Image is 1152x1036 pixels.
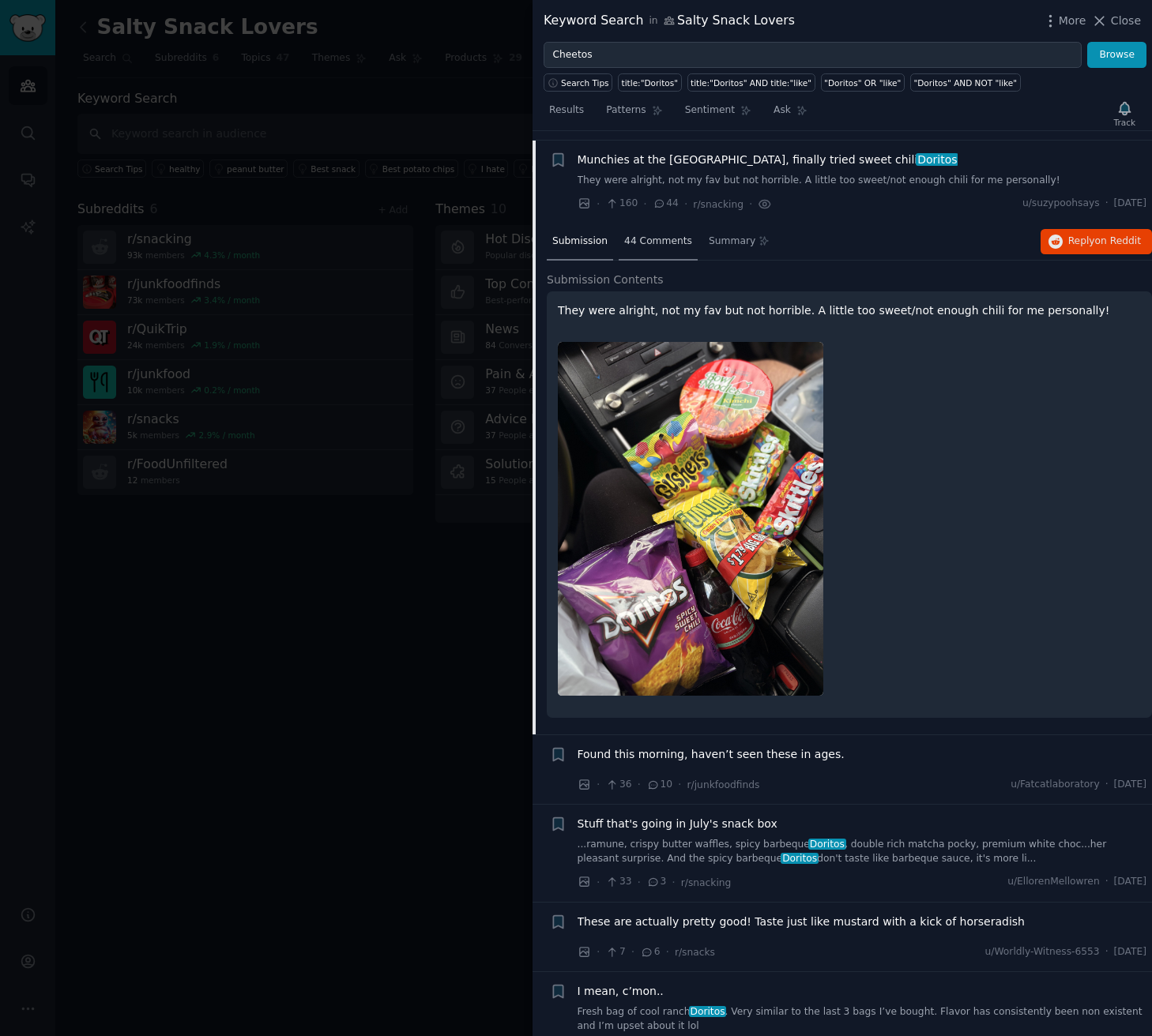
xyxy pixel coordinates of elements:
span: · [666,944,669,960]
span: 10 [646,778,672,792]
span: 160 [605,197,638,211]
span: [DATE] [1114,778,1146,792]
a: title:"Doritos" [618,73,681,92]
img: Munchies at the gas station, finally tried sweet chili Doritos [558,342,823,696]
span: r/snacks [675,947,715,958]
span: [DATE] [1114,197,1146,211]
a: Fresh bag of cool ranchDoritos. Very similar to the last 3 bags I’ve bought. Flavor has consisten... [578,1005,1147,1033]
span: [DATE] [1114,875,1146,889]
span: · [597,874,600,891]
span: u/EllorenMellowren [1007,875,1100,889]
a: Patterns [600,98,668,130]
span: · [597,196,600,212]
span: · [1105,778,1109,792]
span: · [1105,197,1109,211]
span: · [684,196,687,212]
span: · [631,944,634,960]
span: Doritos [689,1006,727,1017]
span: Ask [774,103,791,118]
span: Search Tips [561,77,609,88]
a: Results [544,98,589,130]
span: · [1105,875,1109,889]
span: Reply [1068,235,1141,249]
div: "Doritos" AND NOT "like" [913,77,1017,88]
span: · [597,776,600,793]
button: More [1042,13,1086,29]
span: r/junkfoodfinds [687,779,760,790]
span: · [597,944,600,960]
span: 36 [605,778,631,792]
span: in [649,14,657,28]
a: Ask [768,98,813,130]
span: r/snacking [693,199,744,210]
span: Patterns [606,103,646,118]
button: Close [1091,13,1141,29]
a: Stuff that's going in July's snack box [578,816,777,832]
span: on Reddit [1095,235,1141,246]
span: Doritos [808,839,846,850]
button: Replyon Reddit [1041,229,1152,254]
a: Sentiment [680,98,757,130]
span: · [749,196,752,212]
a: "Doritos" AND NOT "like" [910,73,1021,92]
span: 7 [605,945,625,959]
span: 44 Comments [624,235,692,249]
a: They were alright, not my fav but not horrible. A little too sweet/not enough chili for me person... [578,174,1147,188]
span: Doritos [781,853,819,864]
span: 33 [605,875,631,889]
span: · [643,196,646,212]
span: 3 [646,875,666,889]
span: · [678,776,681,793]
a: ...ramune, crispy butter waffles, spicy barbequeDoritos, double rich matcha pocky, premium white ... [578,838,1147,865]
span: Doritos [916,153,958,166]
a: "Doritos" OR "like" [821,73,905,92]
span: 44 [653,197,679,211]
a: These are actually pretty good! Taste just like mustard with a kick of horseradish [578,914,1025,930]
span: [DATE] [1114,945,1146,959]
a: I mean, c’mon.. [578,983,664,1000]
p: They were alright, not my fav but not horrible. A little too sweet/not enough chili for me person... [558,302,1141,319]
div: title:"Doritos" [622,77,678,88]
span: u/Worldly-Witness-6553 [985,945,1100,959]
span: · [638,874,641,891]
input: Try a keyword related to your business [544,42,1082,69]
span: Submission [552,235,608,249]
span: More [1059,13,1086,29]
a: Munchies at the [GEOGRAPHIC_DATA], finally tried sweet chiliDoritos [578,152,958,168]
button: Browse [1087,42,1146,69]
span: · [638,776,641,793]
span: Munchies at the [GEOGRAPHIC_DATA], finally tried sweet chili [578,152,958,168]
span: Sentiment [685,103,735,118]
span: · [1105,945,1109,959]
a: title:"Doritos" AND title:"like" [687,73,815,92]
span: Close [1111,13,1141,29]
span: Results [549,103,584,118]
div: "Doritos" OR "like" [824,77,901,88]
span: Submission Contents [547,272,664,288]
span: Summary [709,235,755,249]
div: Keyword Search Salty Snack Lovers [544,11,795,31]
a: Found this morning, haven’t seen these in ages. [578,746,845,763]
div: title:"Doritos" AND title:"like" [691,77,811,88]
span: · [672,874,675,891]
button: Search Tips [544,73,612,92]
span: 6 [640,945,660,959]
span: u/suzypoohsays [1022,197,1100,211]
span: r/snacking [681,877,732,888]
span: u/Fatcatlaboratory [1011,778,1099,792]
